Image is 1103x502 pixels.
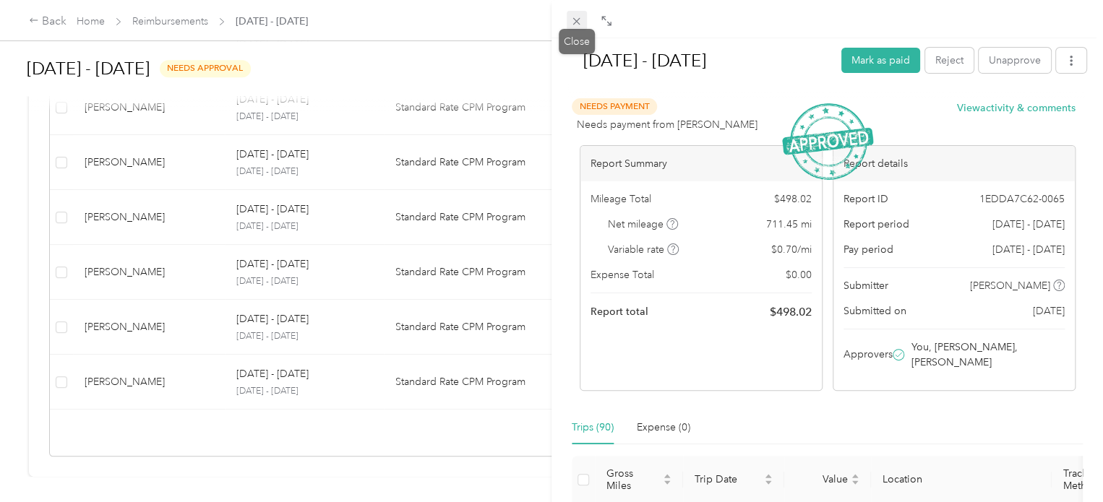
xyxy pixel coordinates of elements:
[663,472,671,480] span: caret-up
[796,473,848,485] span: Value
[608,217,678,232] span: Net mileage
[606,467,660,492] span: Gross Miles
[774,191,812,207] span: $ 498.02
[851,472,859,480] span: caret-up
[844,303,906,319] span: Submitted on
[580,146,822,181] div: Report Summary
[833,146,1075,181] div: Report details
[979,191,1065,207] span: 1EDDA7C62-0065
[970,278,1050,293] span: [PERSON_NAME]
[979,48,1051,73] button: Unapprove
[786,267,812,282] span: $ 0.00
[764,472,773,480] span: caret-up
[568,43,831,78] h1: Sep 16 - 30, 2025
[851,478,859,487] span: caret-down
[844,191,888,207] span: Report ID
[1033,303,1065,319] span: [DATE]
[766,217,812,232] span: 711.45 mi
[591,267,654,282] span: Expense Total
[1022,421,1103,502] iframe: Everlance-gr Chat Button Frame
[841,48,920,73] button: Mark as paid
[771,242,812,257] span: $ 0.70 / mi
[782,103,873,181] img: ApprovedStamp
[925,48,974,73] button: Reject
[577,117,757,132] span: Needs payment from [PERSON_NAME]
[992,217,1065,232] span: [DATE] - [DATE]
[911,339,1062,370] span: You, [PERSON_NAME], [PERSON_NAME]
[608,242,679,257] span: Variable rate
[591,304,648,319] span: Report total
[591,191,651,207] span: Mileage Total
[695,473,761,485] span: Trip Date
[957,100,1076,116] button: Viewactivity & comments
[844,278,888,293] span: Submitter
[764,478,773,487] span: caret-down
[844,217,909,232] span: Report period
[572,98,657,115] span: Needs Payment
[770,303,812,321] span: $ 498.02
[663,478,671,487] span: caret-down
[844,347,893,362] span: Approvers
[572,420,614,436] div: Trips (90)
[637,420,690,436] div: Expense (0)
[559,29,595,54] div: Close
[844,242,893,257] span: Pay period
[992,242,1065,257] span: [DATE] - [DATE]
